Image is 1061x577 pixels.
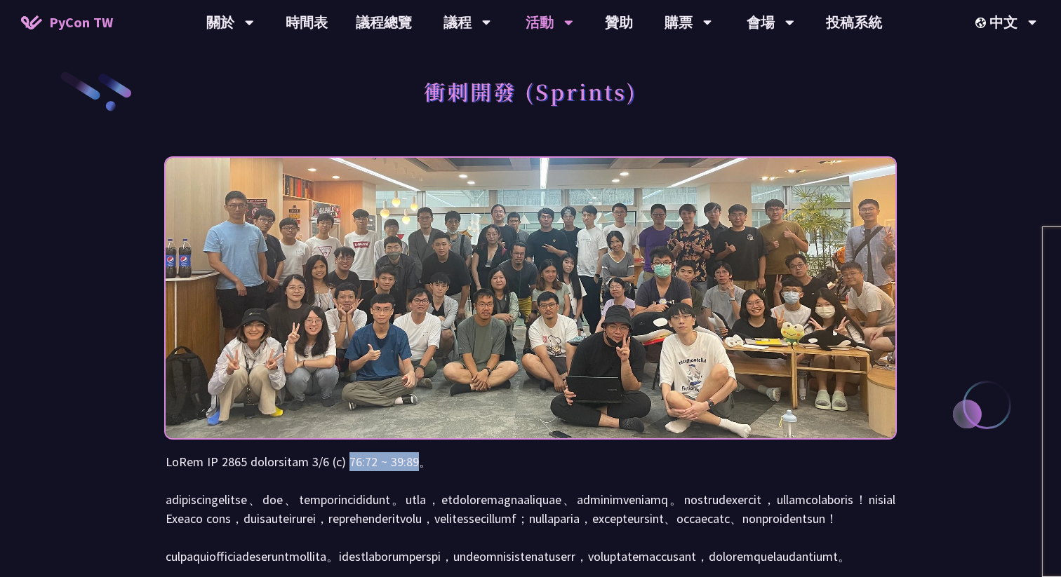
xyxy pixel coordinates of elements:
p: LoRem IP 2865 dolorsitam 3/6 (c) 76:72 ~ 39:89。 adipiscingelitse、doe、temporincididunt。utla，etdolo... [166,452,895,566]
img: Home icon of PyCon TW 2025 [21,15,42,29]
img: Photo of PyCon Taiwan Sprints [166,120,895,476]
h1: 衝刺開發 (Sprints) [424,70,637,112]
a: PyCon TW [7,5,127,40]
img: Locale Icon [975,18,989,28]
span: PyCon TW [49,12,113,33]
